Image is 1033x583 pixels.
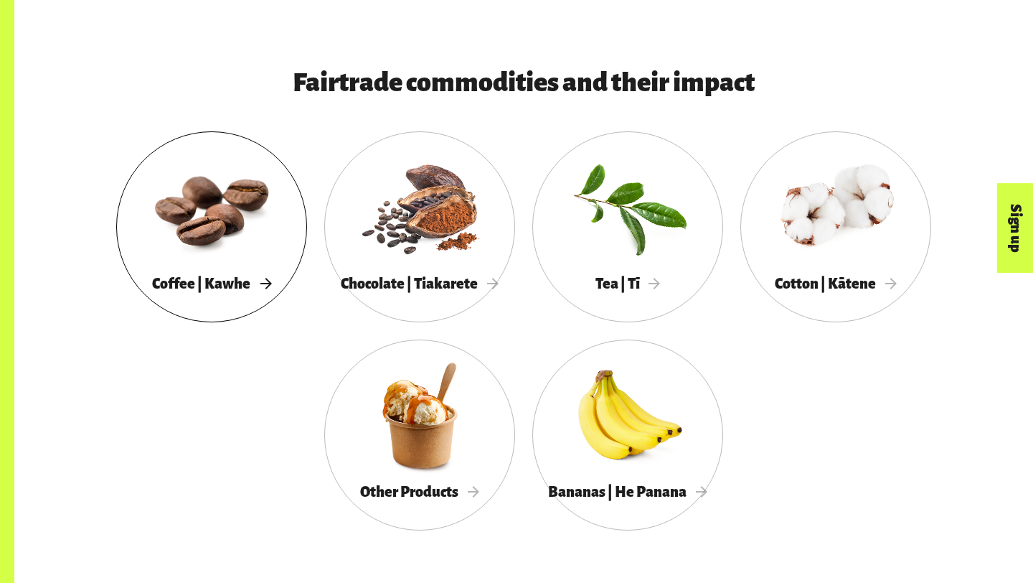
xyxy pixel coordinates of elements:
span: Coffee | Kawhe [152,276,271,291]
h3: Fairtrade commodities and their impact [159,68,888,97]
span: Other Products [360,484,479,500]
a: Other Products [324,340,515,531]
span: Bananas | He Panana [548,484,707,500]
a: Chocolate | Tiakarete [324,131,515,322]
span: Tea | Tī [595,276,661,291]
a: Tea | Tī [532,131,723,322]
a: Coffee | Kawhe [116,131,307,322]
a: Cotton | Kātene [740,131,931,322]
span: Cotton | Kātene [775,276,897,291]
span: Chocolate | Tiakarete [341,276,499,291]
a: Bananas | He Panana [532,340,723,531]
